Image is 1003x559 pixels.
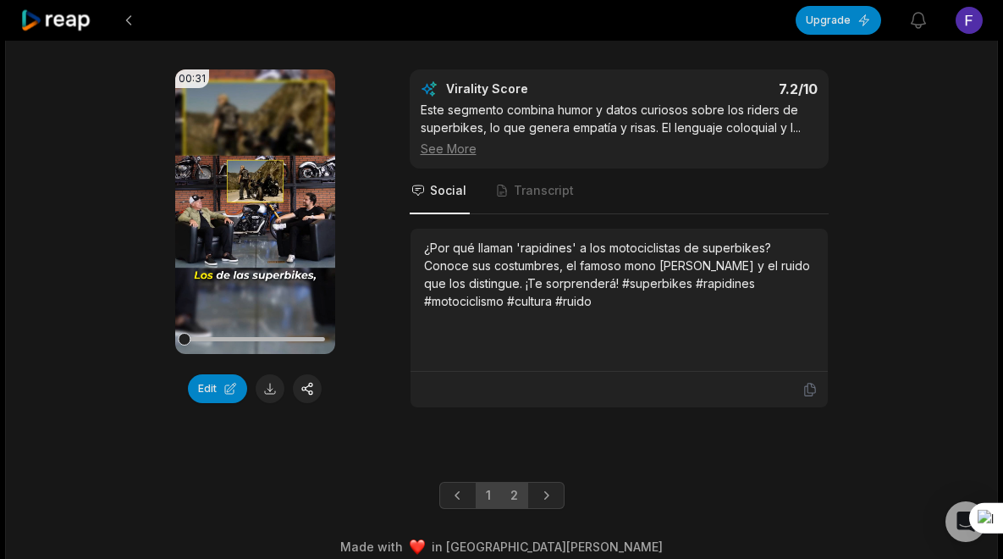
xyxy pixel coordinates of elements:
div: 7.2 /10 [636,80,818,97]
button: Upgrade [796,6,881,35]
img: heart emoji [410,540,425,555]
nav: Tabs [410,169,829,214]
a: Previous page [439,482,477,509]
a: Page 1 is your current page [476,482,501,509]
a: Page 2 [500,482,528,509]
div: Este segmento combina humor y datos curiosos sobre los riders de superbikes, lo que genera empatí... [421,101,818,158]
div: Open Intercom Messenger [945,501,986,542]
span: Social [430,182,466,199]
video: Your browser does not support mp4 format. [175,69,335,354]
div: See More [421,140,818,158]
div: ¿Por qué llaman 'rapidines' a los motociclistas de superbikes? Conoce sus costumbres, el famoso m... [424,239,814,310]
div: Made with in [GEOGRAPHIC_DATA][PERSON_NAME] [21,538,982,556]
div: Virality Score [446,80,628,97]
span: Transcript [514,182,574,199]
a: Next page [527,482,565,509]
button: Edit [188,374,247,403]
ul: Pagination [439,482,565,509]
